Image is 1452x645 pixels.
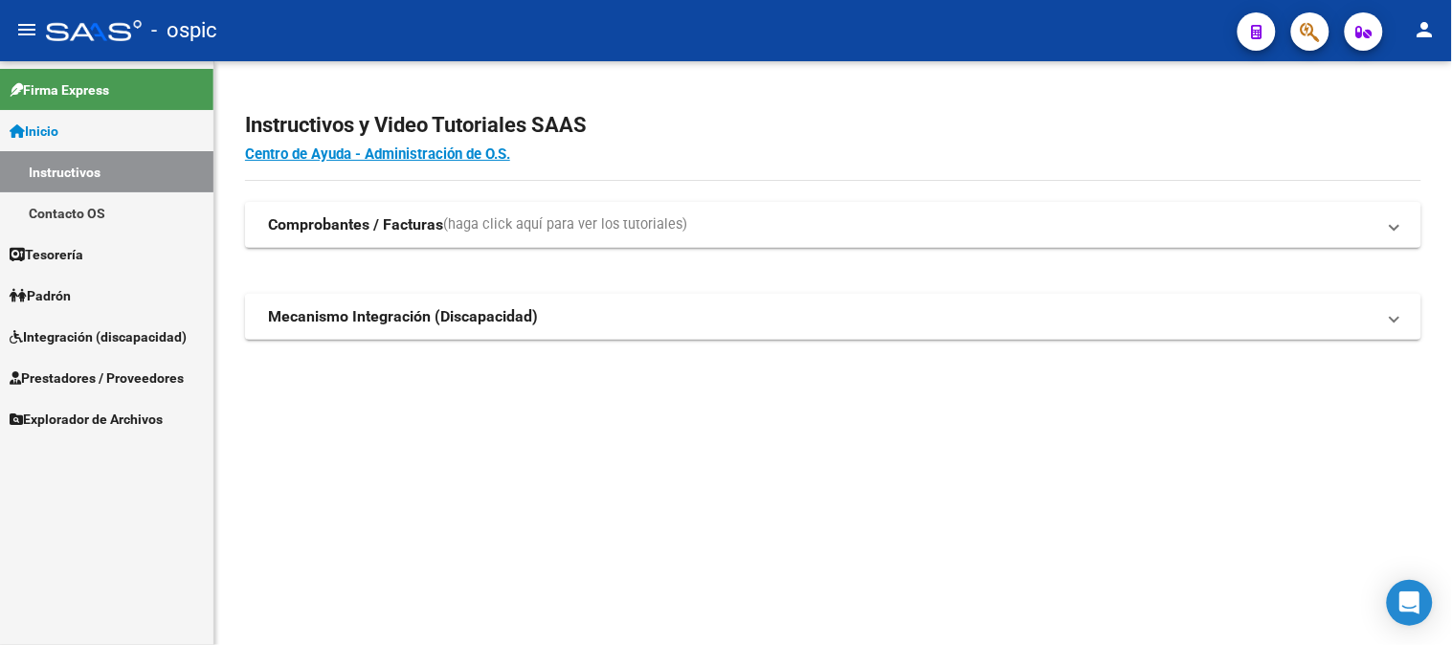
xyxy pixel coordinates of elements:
mat-expansion-panel-header: Comprobantes / Facturas(haga click aquí para ver los tutoriales) [245,202,1421,248]
mat-expansion-panel-header: Mecanismo Integración (Discapacidad) [245,294,1421,340]
span: Firma Express [10,79,109,100]
div: Open Intercom Messenger [1387,580,1433,626]
span: Integración (discapacidad) [10,326,187,347]
mat-icon: person [1414,18,1437,41]
span: Tesorería [10,244,83,265]
mat-icon: menu [15,18,38,41]
span: Explorador de Archivos [10,409,163,430]
span: - ospic [151,10,217,52]
span: Prestadores / Proveedores [10,367,184,389]
strong: Comprobantes / Facturas [268,214,443,235]
span: (haga click aquí para ver los tutoriales) [443,214,687,235]
span: Padrón [10,285,71,306]
strong: Mecanismo Integración (Discapacidad) [268,306,538,327]
h2: Instructivos y Video Tutoriales SAAS [245,107,1421,144]
span: Inicio [10,121,58,142]
a: Centro de Ayuda - Administración de O.S. [245,145,510,163]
